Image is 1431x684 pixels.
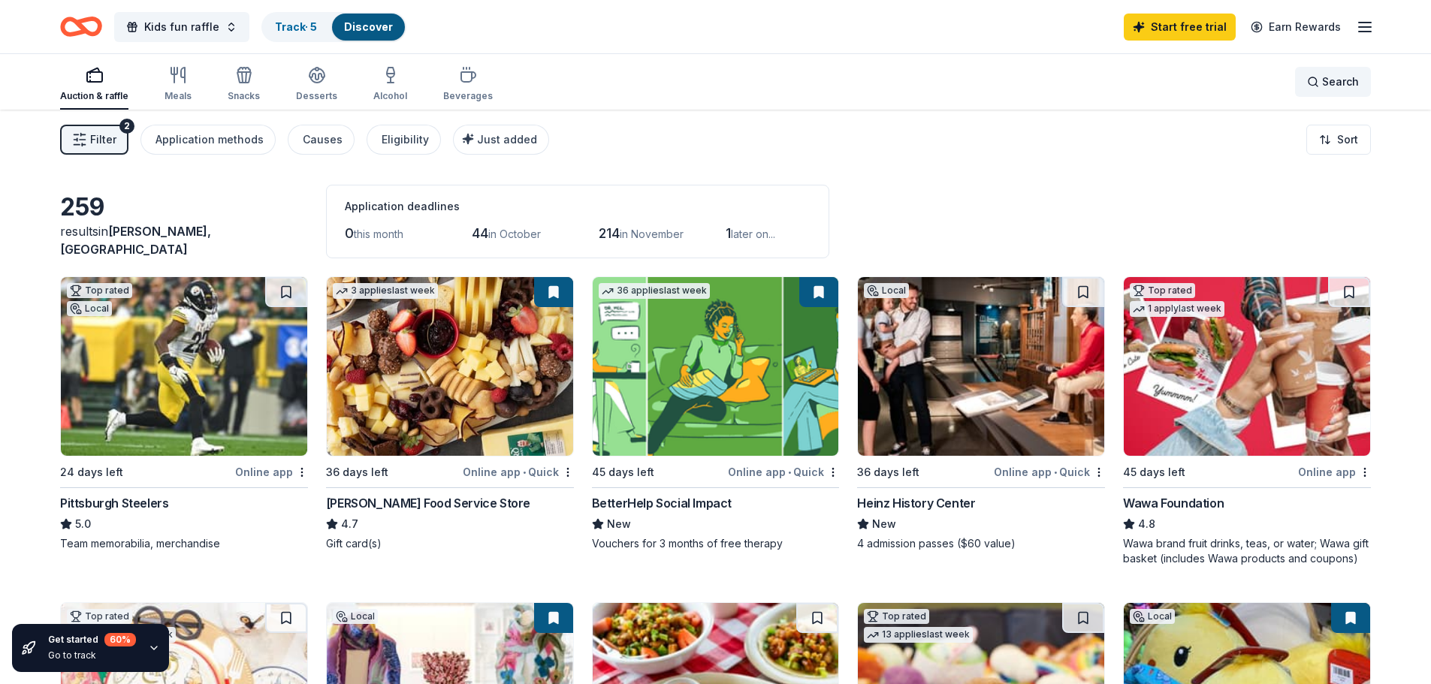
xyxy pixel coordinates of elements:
a: Image for Pittsburgh SteelersTop ratedLocal24 days leftOnline appPittsburgh Steelers5.0Team memor... [60,276,308,551]
span: Filter [90,131,116,149]
div: 2 [119,119,134,134]
button: Alcohol [373,60,407,110]
a: Discover [344,20,393,33]
div: Causes [303,131,343,149]
a: Image for Wawa FoundationTop rated1 applylast week45 days leftOnline appWawa Foundation4.8Wawa br... [1123,276,1371,566]
div: Heinz History Center [857,494,975,512]
div: 4 admission passes ($60 value) [857,536,1105,551]
span: this month [354,227,403,240]
div: Team memorabilia, merchandise [60,536,308,551]
button: Search [1295,67,1371,97]
span: in November [620,227,684,240]
a: Image for Gordon Food Service Store3 applieslast week36 days leftOnline app•Quick[PERSON_NAME] Fo... [326,276,574,551]
div: Top rated [1130,283,1195,298]
div: Alcohol [373,90,407,102]
button: Just added [453,125,549,155]
button: Meals [165,60,192,110]
span: Kids fun raffle [144,18,219,36]
span: 44 [472,225,488,241]
div: results [60,222,308,258]
div: 3 applies last week [333,283,438,299]
div: Local [67,301,112,316]
div: Application deadlines [345,197,811,215]
a: Home [60,9,102,44]
div: Top rated [67,283,132,298]
a: Earn Rewards [1242,14,1350,41]
div: 36 days left [326,463,388,481]
img: Image for Pittsburgh Steelers [61,277,307,456]
img: Image for Gordon Food Service Store [327,277,573,456]
div: 36 applies last week [599,283,710,299]
button: Track· 5Discover [261,12,406,42]
div: 45 days left [592,463,654,481]
div: Online app [1298,463,1371,481]
div: Online app [235,463,308,481]
div: 13 applies last week [864,627,973,643]
div: Snacks [228,90,260,102]
span: 5.0 [75,515,91,533]
div: Desserts [296,90,337,102]
div: 45 days left [1123,463,1185,481]
div: Local [864,283,909,298]
button: Causes [288,125,355,155]
div: Local [1130,609,1175,624]
span: later on... [731,227,775,240]
div: 24 days left [60,463,123,481]
div: Pittsburgh Steelers [60,494,168,512]
a: Start free trial [1124,14,1236,41]
div: BetterHelp Social Impact [592,494,732,512]
span: Just added [477,133,537,146]
div: Local [333,609,378,624]
span: 1 [726,225,731,241]
button: Sort [1306,125,1371,155]
span: in [60,224,211,257]
button: Beverages [443,60,493,110]
div: 36 days left [857,463,919,481]
div: 259 [60,192,308,222]
button: Application methods [140,125,276,155]
button: Auction & raffle [60,60,128,110]
button: Eligibility [367,125,441,155]
span: [PERSON_NAME], [GEOGRAPHIC_DATA] [60,224,211,257]
div: Top rated [864,609,929,624]
div: Top rated [67,609,132,624]
div: Go to track [48,649,136,661]
button: Desserts [296,60,337,110]
span: New [607,515,631,533]
span: 4.8 [1138,515,1155,533]
span: 214 [599,225,620,241]
div: 1 apply last week [1130,301,1224,317]
div: [PERSON_NAME] Food Service Store [326,494,530,512]
div: Wawa brand fruit drinks, teas, or water; Wawa gift basket (includes Wawa products and coupons) [1123,536,1371,566]
a: Image for Heinz History CenterLocal36 days leftOnline app•QuickHeinz History CenterNew4 admission... [857,276,1105,551]
div: Online app Quick [463,463,574,481]
div: Auction & raffle [60,90,128,102]
span: • [788,466,791,478]
button: Snacks [228,60,260,110]
div: Eligibility [382,131,429,149]
span: 4.7 [341,515,358,533]
img: Image for Heinz History Center [858,277,1104,456]
span: Search [1322,73,1359,91]
div: Application methods [155,131,264,149]
span: Sort [1337,131,1358,149]
div: 60 % [104,633,136,646]
div: Online app Quick [728,463,839,481]
span: New [872,515,896,533]
div: Get started [48,633,136,646]
span: 0 [345,225,354,241]
img: Image for BetterHelp Social Impact [593,277,839,456]
div: Wawa Foundation [1123,494,1224,512]
span: • [1054,466,1057,478]
span: • [523,466,526,478]
div: Meals [165,90,192,102]
img: Image for Wawa Foundation [1124,277,1370,456]
span: in October [488,227,541,240]
div: Gift card(s) [326,536,574,551]
button: Kids fun raffle [114,12,249,42]
a: Track· 5 [275,20,317,33]
a: Image for BetterHelp Social Impact36 applieslast week45 days leftOnline app•QuickBetterHelp Socia... [592,276,840,551]
div: Vouchers for 3 months of free therapy [592,536,840,551]
button: Filter2 [60,125,128,155]
div: Beverages [443,90,493,102]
